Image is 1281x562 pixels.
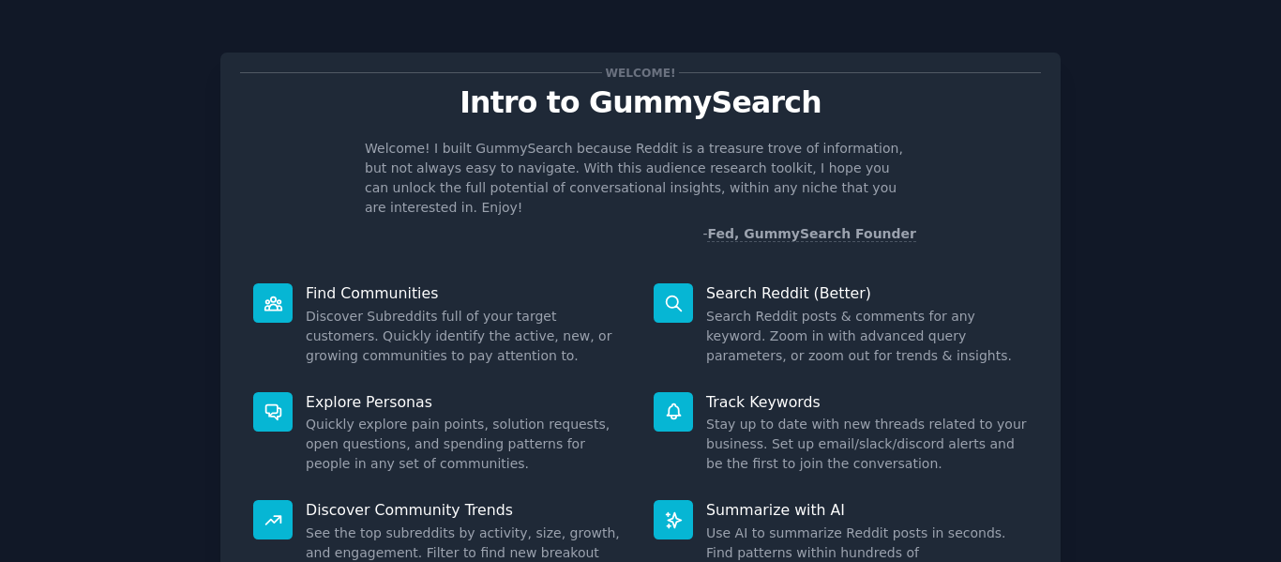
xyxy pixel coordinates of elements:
p: Search Reddit (Better) [706,283,1028,303]
dd: Discover Subreddits full of your target customers. Quickly identify the active, new, or growing c... [306,307,627,366]
p: Welcome! I built GummySearch because Reddit is a treasure trove of information, but not always ea... [365,139,916,218]
dd: Search Reddit posts & comments for any keyword. Zoom in with advanced query parameters, or zoom o... [706,307,1028,366]
dd: Quickly explore pain points, solution requests, open questions, and spending patterns for people ... [306,415,627,474]
p: Intro to GummySearch [240,86,1041,119]
p: Find Communities [306,283,627,303]
span: Welcome! [602,63,679,83]
p: Explore Personas [306,392,627,412]
p: Track Keywords [706,392,1028,412]
dd: Stay up to date with new threads related to your business. Set up email/slack/discord alerts and ... [706,415,1028,474]
p: Summarize with AI [706,500,1028,520]
div: - [702,224,916,244]
a: Fed, GummySearch Founder [707,226,916,242]
p: Discover Community Trends [306,500,627,520]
